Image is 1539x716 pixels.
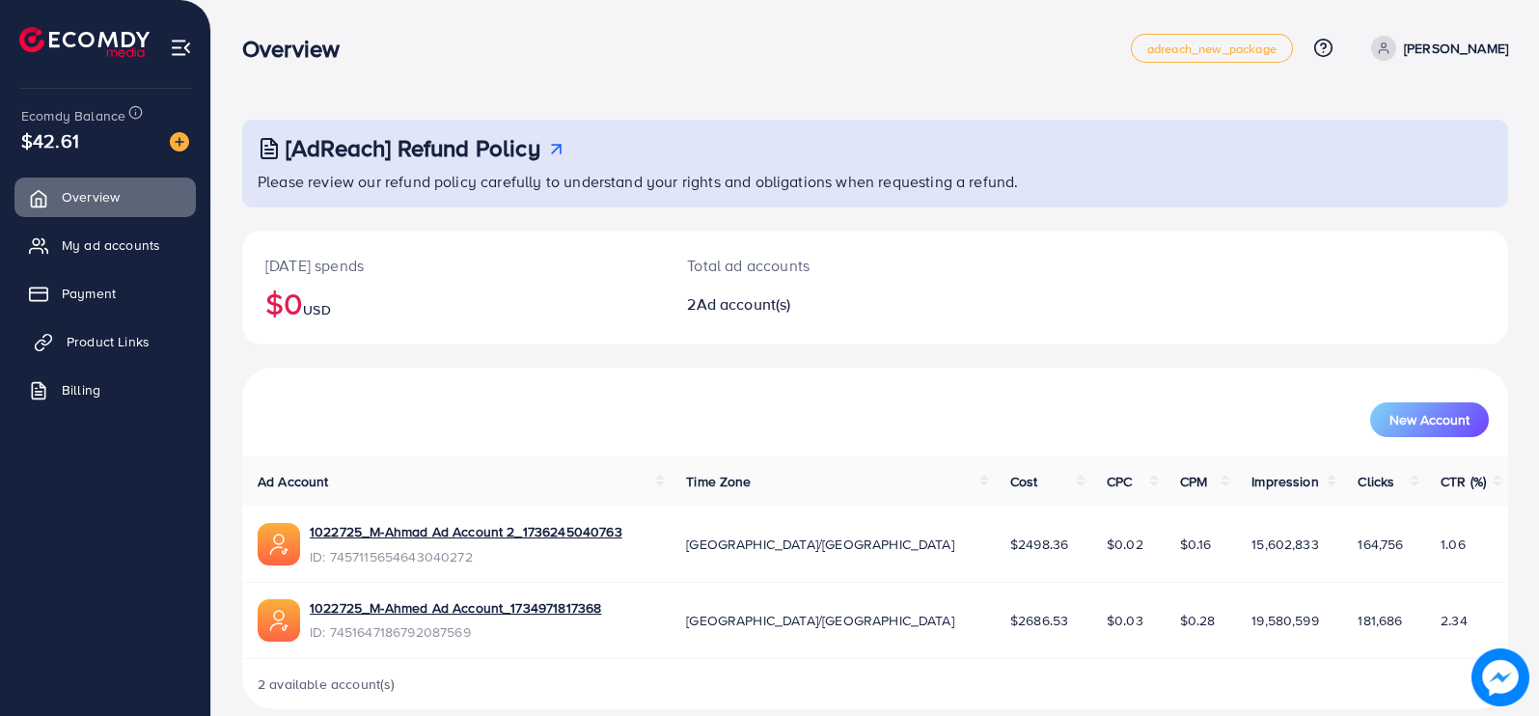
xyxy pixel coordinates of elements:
[14,178,196,216] a: Overview
[258,599,300,642] img: ic-ads-acc.e4c84228.svg
[1180,472,1207,491] span: CPM
[310,598,601,618] a: 1022725_M-Ahmed Ad Account_1734971817368
[265,254,641,277] p: [DATE] spends
[1251,472,1319,491] span: Impression
[1389,413,1470,427] span: New Account
[1363,36,1508,61] a: [PERSON_NAME]
[1358,611,1402,630] span: 181,686
[170,132,189,151] img: image
[1010,535,1068,554] span: $2498.36
[14,274,196,313] a: Payment
[1471,648,1529,706] img: image
[1010,472,1038,491] span: Cost
[1131,34,1293,63] a: adreach_new_package
[265,285,641,321] h2: $0
[1370,402,1489,437] button: New Account
[697,293,791,315] span: Ad account(s)
[1180,535,1212,554] span: $0.16
[286,134,540,162] h3: [AdReach] Refund Policy
[310,622,601,642] span: ID: 7451647186792087569
[687,295,957,314] h2: 2
[1441,535,1466,554] span: 1.06
[14,322,196,361] a: Product Links
[258,675,396,694] span: 2 available account(s)
[1107,535,1143,554] span: $0.02
[258,523,300,565] img: ic-ads-acc.e4c84228.svg
[62,284,116,303] span: Payment
[1251,611,1319,630] span: 19,580,599
[258,472,329,491] span: Ad Account
[1107,472,1132,491] span: CPC
[62,187,120,207] span: Overview
[1251,535,1319,554] span: 15,602,833
[686,472,751,491] span: Time Zone
[1441,611,1468,630] span: 2.34
[310,547,622,566] span: ID: 7457115654643040272
[1107,611,1143,630] span: $0.03
[170,37,192,59] img: menu
[67,332,150,351] span: Product Links
[19,27,150,57] img: logo
[1441,472,1486,491] span: CTR (%)
[14,371,196,409] a: Billing
[687,254,957,277] p: Total ad accounts
[62,235,160,255] span: My ad accounts
[258,170,1497,193] p: Please review our refund policy carefully to understand your rights and obligations when requesti...
[303,300,330,319] span: USD
[686,535,954,554] span: [GEOGRAPHIC_DATA]/[GEOGRAPHIC_DATA]
[1358,472,1394,491] span: Clicks
[686,611,954,630] span: [GEOGRAPHIC_DATA]/[GEOGRAPHIC_DATA]
[1010,611,1068,630] span: $2686.53
[1404,37,1508,60] p: [PERSON_NAME]
[21,106,125,125] span: Ecomdy Balance
[1358,535,1403,554] span: 164,756
[310,522,622,541] a: 1022725_M-Ahmad Ad Account 2_1736245040763
[14,226,196,264] a: My ad accounts
[1147,42,1277,55] span: adreach_new_package
[62,380,100,399] span: Billing
[21,126,79,154] span: $42.61
[242,35,355,63] h3: Overview
[1180,611,1216,630] span: $0.28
